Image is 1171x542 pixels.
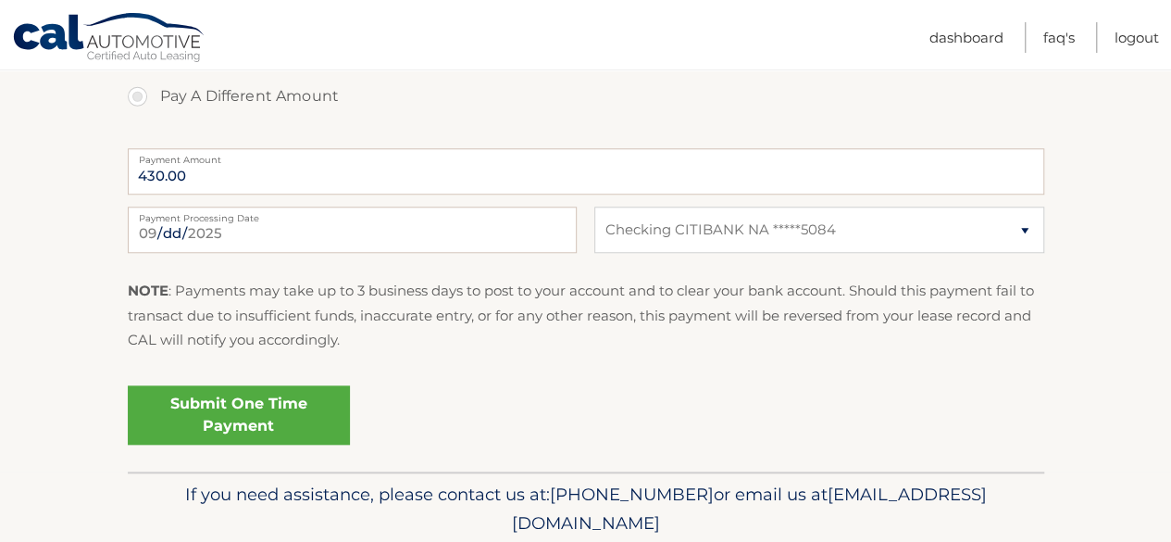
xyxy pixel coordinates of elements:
a: FAQ's [1043,22,1075,53]
p: : Payments may take up to 3 business days to post to your account and to clear your bank account.... [128,279,1044,352]
label: Payment Amount [128,148,1044,163]
a: Dashboard [929,22,1003,53]
input: Payment Date [128,207,577,253]
input: Payment Amount [128,148,1044,195]
label: Payment Processing Date [128,207,577,221]
span: [PHONE_NUMBER] [550,484,714,505]
a: Submit One Time Payment [128,385,350,445]
a: Logout [1115,22,1159,53]
a: Cal Automotive [12,12,206,66]
p: If you need assistance, please contact us at: or email us at [140,480,1032,539]
strong: NOTE [128,282,168,299]
label: Pay A Different Amount [128,78,1044,115]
